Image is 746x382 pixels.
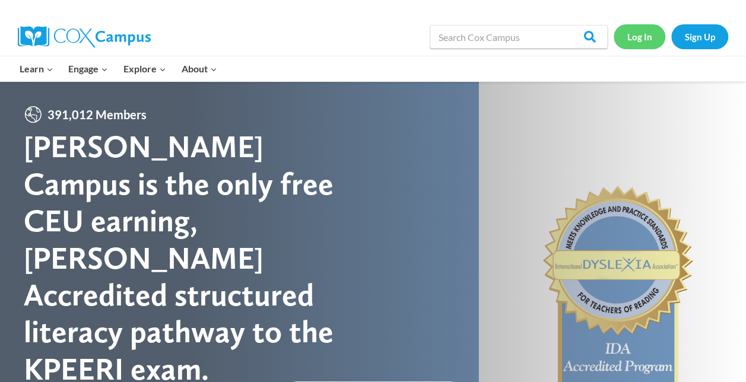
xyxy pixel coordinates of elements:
[116,56,174,81] button: Child menu of Explore
[18,26,151,47] img: Cox Campus
[43,105,151,124] span: 391,012 Members
[12,56,224,81] nav: Primary Navigation
[430,25,608,49] input: Search Cox Campus
[174,56,225,81] button: Child menu of About
[12,56,61,81] button: Child menu of Learn
[671,24,728,49] a: Sign Up
[614,24,728,49] nav: Secondary Navigation
[614,24,665,49] a: Log In
[61,56,116,81] button: Child menu of Engage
